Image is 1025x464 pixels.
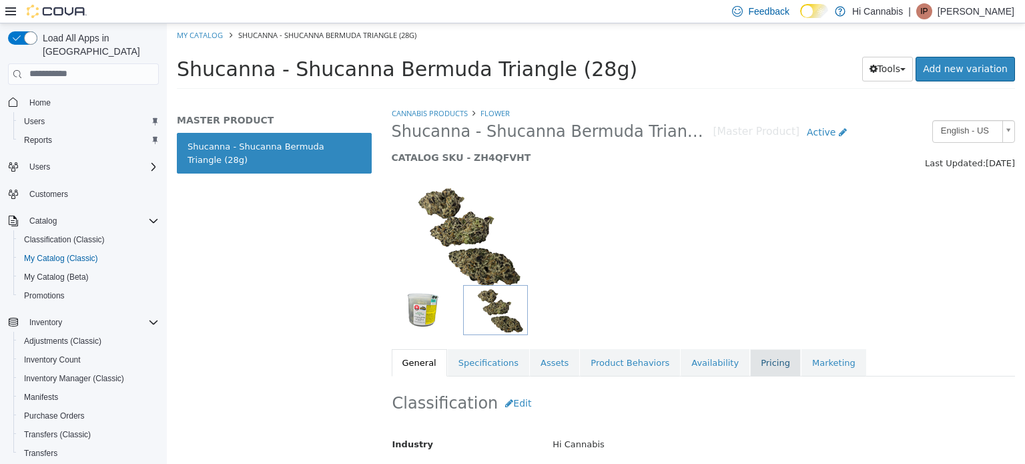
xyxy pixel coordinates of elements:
[19,269,94,285] a: My Catalog (Beta)
[3,158,164,176] button: Users
[19,408,90,424] a: Purchase Orders
[19,288,159,304] span: Promotions
[19,250,103,266] a: My Catalog (Classic)
[225,98,547,119] span: Shucanna - Shucanna Bermuda Triangle (28g)
[800,18,801,19] span: Dark Mode
[19,333,107,349] a: Adjustments (Classic)
[766,97,830,118] span: English - US
[24,429,91,440] span: Transfers (Classic)
[24,213,159,229] span: Catalog
[24,411,85,421] span: Purchase Orders
[583,326,634,354] a: Pricing
[13,332,164,351] button: Adjustments (Classic)
[13,112,164,131] button: Users
[748,5,789,18] span: Feedback
[226,368,848,393] h2: Classification
[13,444,164,463] button: Transfers
[19,427,159,443] span: Transfers (Classic)
[3,313,164,332] button: Inventory
[13,286,164,305] button: Promotions
[24,95,56,111] a: Home
[24,135,52,146] span: Reports
[514,326,583,354] a: Availability
[3,184,164,204] button: Customers
[376,410,858,433] div: Hi Cannabis
[24,336,101,346] span: Adjustments (Classic)
[19,445,159,461] span: Transfers
[547,103,633,114] small: [Master Product]
[19,250,159,266] span: My Catalog (Classic)
[908,3,911,19] p: |
[19,269,159,285] span: My Catalog (Beta)
[19,288,70,304] a: Promotions
[10,91,205,103] h5: MASTER PRODUCT
[13,388,164,407] button: Manifests
[29,162,50,172] span: Users
[13,230,164,249] button: Classification (Classic)
[19,132,57,148] a: Reports
[226,416,267,426] span: Industry
[19,132,159,148] span: Reports
[29,216,57,226] span: Catalog
[19,232,159,248] span: Classification (Classic)
[24,314,67,330] button: Inventory
[938,3,1014,19] p: [PERSON_NAME]
[225,85,301,95] a: Cannabis Products
[13,407,164,425] button: Purchase Orders
[19,445,63,461] a: Transfers
[225,162,358,262] img: 150
[19,408,159,424] span: Purchase Orders
[10,7,56,17] a: My Catalog
[765,97,848,120] a: English - US
[3,212,164,230] button: Catalog
[29,189,68,200] span: Customers
[19,352,86,368] a: Inventory Count
[19,232,110,248] a: Classification (Classic)
[3,93,164,112] button: Home
[29,97,51,108] span: Home
[749,33,848,58] a: Add new variation
[281,326,362,354] a: Specifications
[13,131,164,150] button: Reports
[24,448,57,459] span: Transfers
[24,314,159,330] span: Inventory
[24,253,98,264] span: My Catalog (Classic)
[800,4,828,18] input: Dark Mode
[37,31,159,58] span: Load All Apps in [GEOGRAPHIC_DATA]
[13,369,164,388] button: Inventory Manager (Classic)
[24,290,65,301] span: Promotions
[10,34,470,57] span: Shucanna - Shucanna Bermuda Triangle (28g)
[413,326,513,354] a: Product Behaviors
[24,272,89,282] span: My Catalog (Beta)
[19,389,159,405] span: Manifests
[635,326,699,354] a: Marketing
[19,113,50,130] a: Users
[10,109,205,150] a: Shucanna - Shucanna Bermuda Triangle (28g)
[314,85,343,95] a: Flower
[13,351,164,369] button: Inventory Count
[71,7,250,17] span: Shucanna - Shucanna Bermuda Triangle (28g)
[24,159,55,175] button: Users
[640,103,669,114] span: Active
[758,135,819,145] span: Last Updated:
[13,425,164,444] button: Transfers (Classic)
[633,97,687,122] a: Active
[19,113,159,130] span: Users
[13,249,164,268] button: My Catalog (Classic)
[331,368,372,393] button: Edit
[24,234,105,245] span: Classification (Classic)
[852,3,903,19] p: Hi Cannabis
[24,159,159,175] span: Users
[225,128,687,140] h5: CATALOG SKU - ZH4QFVHT
[29,317,62,328] span: Inventory
[19,333,159,349] span: Adjustments (Classic)
[19,371,159,387] span: Inventory Manager (Classic)
[24,392,58,403] span: Manifests
[24,186,159,202] span: Customers
[225,326,280,354] a: General
[19,389,63,405] a: Manifests
[24,186,73,202] a: Customers
[19,427,96,443] a: Transfers (Classic)
[695,33,747,58] button: Tools
[24,213,62,229] button: Catalog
